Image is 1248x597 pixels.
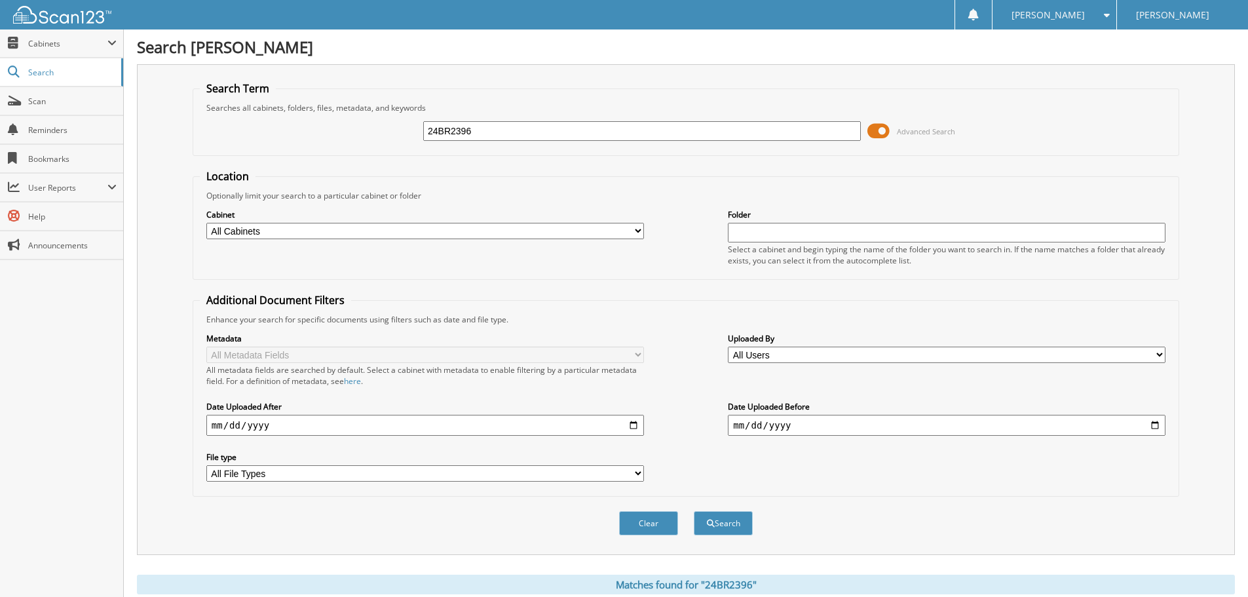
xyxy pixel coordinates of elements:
[728,209,1165,220] label: Folder
[206,364,644,387] div: All metadata fields are searched by default. Select a cabinet with metadata to enable filtering b...
[728,333,1165,344] label: Uploaded By
[206,209,644,220] label: Cabinet
[200,102,1172,113] div: Searches all cabinets, folders, files, metadata, and keywords
[28,211,117,222] span: Help
[28,125,117,136] span: Reminders
[13,6,111,24] img: scan123-logo-white.svg
[897,126,955,136] span: Advanced Search
[200,293,351,307] legend: Additional Document Filters
[728,415,1165,436] input: end
[206,333,644,344] label: Metadata
[206,415,644,436] input: start
[137,36,1235,58] h1: Search [PERSON_NAME]
[200,81,276,96] legend: Search Term
[28,240,117,251] span: Announcements
[200,314,1172,325] div: Enhance your search for specific documents using filters such as date and file type.
[206,401,644,412] label: Date Uploaded After
[28,96,117,107] span: Scan
[1012,11,1085,19] span: [PERSON_NAME]
[206,452,644,463] label: File type
[694,511,753,535] button: Search
[1136,11,1209,19] span: [PERSON_NAME]
[200,190,1172,201] div: Optionally limit your search to a particular cabinet or folder
[137,575,1235,594] div: Matches found for "24BR2396"
[728,244,1165,266] div: Select a cabinet and begin typing the name of the folder you want to search in. If the name match...
[619,511,678,535] button: Clear
[344,376,361,387] a: here
[28,38,107,49] span: Cabinets
[28,67,115,78] span: Search
[728,401,1165,412] label: Date Uploaded Before
[28,153,117,164] span: Bookmarks
[200,169,255,183] legend: Location
[28,182,107,193] span: User Reports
